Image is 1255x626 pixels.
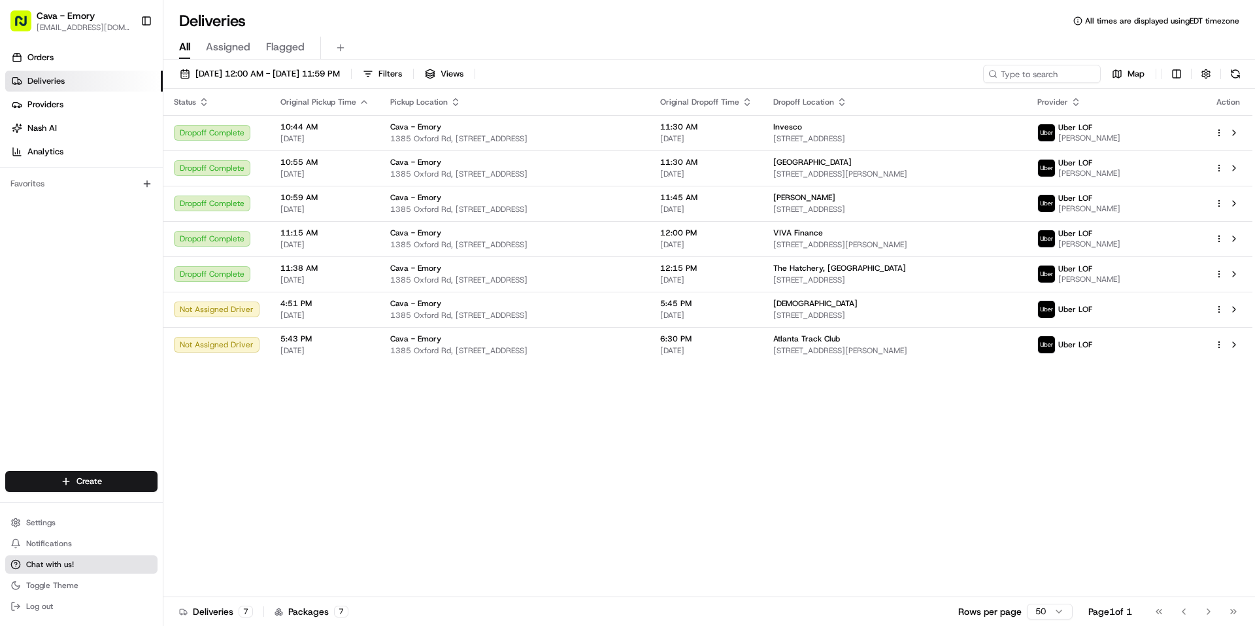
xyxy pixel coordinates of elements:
[390,133,639,144] span: 1385 Oxford Rd, [STREET_ADDRESS]
[1058,168,1120,179] span: [PERSON_NAME]
[390,228,441,238] span: Cava - Emory
[419,65,469,83] button: Views
[5,47,163,68] a: Orders
[390,310,639,321] span: 1385 Oxford Rd, [STREET_ADDRESS]
[280,157,369,167] span: 10:55 AM
[773,228,823,238] span: VIVA Finance
[390,345,639,356] span: 1385 Oxford Rd, [STREET_ADDRESS]
[280,97,356,107] span: Original Pickup Time
[1214,97,1242,107] div: Action
[773,298,858,309] span: [DEMOGRAPHIC_DATA]
[26,203,37,214] img: 1736555255976-a54dd68f-1ca7-489b-9aae-adbdc363a1c4
[27,125,51,148] img: 8571987876998_91fb9ceb93ad5c398215_72.jpg
[660,298,752,309] span: 5:45 PM
[174,65,346,83] button: [DATE] 12:00 AM - [DATE] 11:59 PM
[26,559,74,570] span: Chat with us!
[1058,274,1120,285] span: [PERSON_NAME]
[26,601,53,612] span: Log out
[5,471,158,492] button: Create
[280,334,369,344] span: 5:43 PM
[34,84,216,98] input: Clear
[124,292,210,305] span: API Documentation
[390,169,639,179] span: 1385 Oxford Rd, [STREET_ADDRESS]
[174,97,196,107] span: Status
[390,298,441,309] span: Cava - Emory
[660,204,752,215] span: [DATE]
[280,345,369,356] span: [DATE]
[280,275,369,285] span: [DATE]
[13,226,34,251] img: Wisdom Oko
[13,13,39,39] img: Nash
[773,310,1016,321] span: [STREET_ADDRESS]
[660,239,752,250] span: [DATE]
[280,169,369,179] span: [DATE]
[37,9,95,22] button: Cava - Emory
[110,294,121,304] div: 💻
[5,118,163,139] a: Nash AI
[660,228,752,238] span: 12:00 PM
[660,157,752,167] span: 11:30 AM
[1058,239,1120,249] span: [PERSON_NAME]
[773,275,1016,285] span: [STREET_ADDRESS]
[773,157,852,167] span: [GEOGRAPHIC_DATA]
[390,263,441,273] span: Cava - Emory
[1038,124,1055,141] img: uber-new-logo.jpeg
[280,192,369,203] span: 10:59 AM
[1106,65,1150,83] button: Map
[8,287,105,311] a: 📗Knowledge Base
[390,157,441,167] span: Cava - Emory
[660,334,752,344] span: 6:30 PM
[105,287,215,311] a: 💻API Documentation
[773,204,1016,215] span: [STREET_ADDRESS]
[660,192,752,203] span: 11:45 AM
[179,39,190,55] span: All
[5,5,135,37] button: Cava - Emory[EMAIL_ADDRESS][DOMAIN_NAME]
[280,228,369,238] span: 11:15 AM
[27,99,63,111] span: Providers
[5,173,158,194] div: Favorites
[37,22,130,33] button: [EMAIL_ADDRESS][DOMAIN_NAME]
[660,275,752,285] span: [DATE]
[5,576,158,595] button: Toggle Theme
[142,203,146,213] span: •
[149,238,176,249] span: [DATE]
[660,310,752,321] span: [DATE]
[1058,203,1120,214] span: [PERSON_NAME]
[1058,193,1092,203] span: Uber LOF
[773,122,802,132] span: Invesco
[27,75,65,87] span: Deliveries
[958,605,1022,618] p: Rows per page
[5,513,158,532] button: Settings
[1038,230,1055,247] img: uber-new-logo.jpeg
[5,555,158,574] button: Chat with us!
[5,534,158,553] button: Notifications
[357,65,408,83] button: Filters
[773,334,840,344] span: Atlanta Track Club
[773,345,1016,356] span: [STREET_ADDRESS][PERSON_NAME]
[1058,158,1092,168] span: Uber LOF
[179,605,253,618] div: Deliveries
[142,238,146,249] span: •
[983,65,1101,83] input: Type to search
[59,125,214,138] div: Start new chat
[280,133,369,144] span: [DATE]
[280,122,369,132] span: 10:44 AM
[27,122,57,134] span: Nash AI
[660,169,752,179] span: [DATE]
[130,324,158,334] span: Pylon
[441,68,463,80] span: Views
[660,122,752,132] span: 11:30 AM
[222,129,238,145] button: Start new chat
[390,97,448,107] span: Pickup Location
[280,263,369,273] span: 11:38 AM
[773,97,834,107] span: Dropoff Location
[660,263,752,273] span: 12:15 PM
[378,68,402,80] span: Filters
[280,204,369,215] span: [DATE]
[5,141,163,162] a: Analytics
[203,167,238,183] button: See all
[280,310,369,321] span: [DATE]
[390,334,441,344] span: Cava - Emory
